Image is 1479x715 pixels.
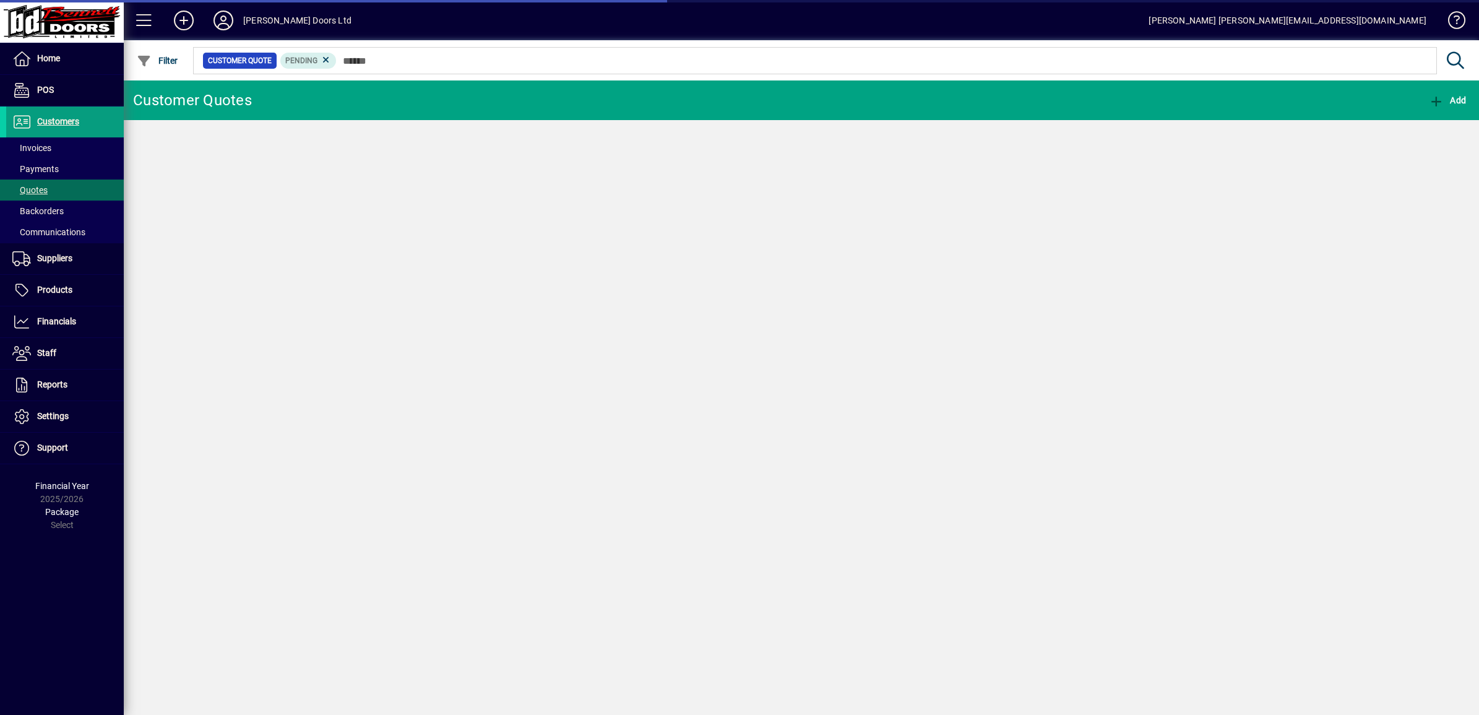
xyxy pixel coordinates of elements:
span: Support [37,443,68,453]
span: Financials [37,316,76,326]
span: Communications [12,227,85,237]
button: Add [164,9,204,32]
div: [PERSON_NAME] Doors Ltd [243,11,351,30]
div: Customer Quotes [133,90,252,110]
a: Products [6,275,124,306]
a: Backorders [6,201,124,222]
a: POS [6,75,124,106]
span: Home [37,53,60,63]
a: Invoices [6,137,124,158]
button: Add [1426,89,1469,111]
a: Suppliers [6,243,124,274]
mat-chip: Pending Status: Pending [280,53,337,69]
a: Financials [6,306,124,337]
span: Payments [12,164,59,174]
a: Settings [6,401,124,432]
span: Quotes [12,185,48,195]
span: Reports [37,379,67,389]
a: Reports [6,370,124,401]
span: Financial Year [35,481,89,491]
span: Settings [37,411,69,421]
a: Support [6,433,124,464]
span: Customer Quote [208,54,272,67]
span: Invoices [12,143,51,153]
button: Profile [204,9,243,32]
span: Filter [137,56,178,66]
span: Package [45,507,79,517]
span: Backorders [12,206,64,216]
a: Home [6,43,124,74]
span: Suppliers [37,253,72,263]
span: Customers [37,116,79,126]
span: POS [37,85,54,95]
a: Knowledge Base [1439,2,1464,43]
span: Staff [37,348,56,358]
a: Payments [6,158,124,180]
span: Products [37,285,72,295]
button: Filter [134,50,181,72]
span: Add [1429,95,1466,105]
span: Pending [285,56,317,65]
div: [PERSON_NAME] [PERSON_NAME][EMAIL_ADDRESS][DOMAIN_NAME] [1149,11,1426,30]
a: Communications [6,222,124,243]
a: Staff [6,338,124,369]
a: Quotes [6,180,124,201]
